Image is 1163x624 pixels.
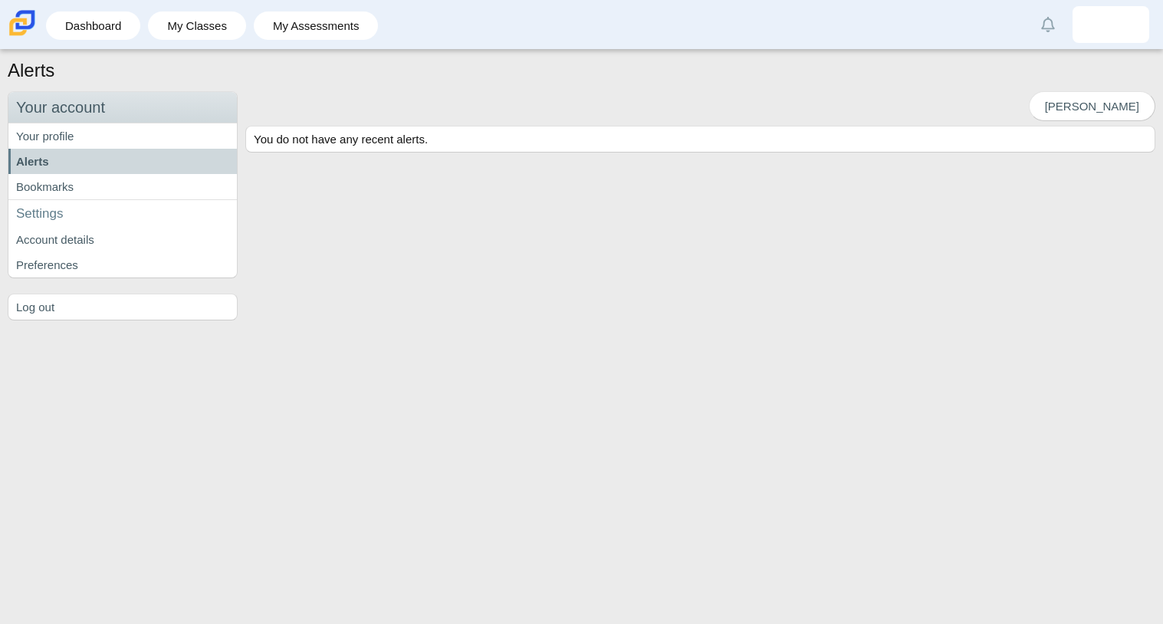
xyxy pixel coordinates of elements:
[1045,100,1139,113] span: [PERSON_NAME]
[8,149,237,174] a: Alerts
[8,174,237,199] a: Bookmarks
[6,28,38,41] a: Carmen School of Science & Technology
[8,92,237,123] h3: Your account
[156,11,238,40] a: My Classes
[8,57,54,84] h1: Alerts
[8,227,237,252] a: Account details
[54,11,133,40] a: Dashboard
[8,123,237,149] a: Your profile
[8,199,237,228] h3: Settings
[6,7,38,39] img: Carmen School of Science & Technology
[246,126,1155,152] div: You do not have any recent alerts.
[1031,8,1065,41] a: Alerts
[8,252,237,278] a: Preferences
[261,11,371,40] a: My Assessments
[1029,91,1155,121] a: [PERSON_NAME]
[8,294,237,320] a: Log out
[1073,6,1149,43] a: camiyah.wilkerson.EUDWo3
[1099,12,1123,37] img: camiyah.wilkerson.EUDWo3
